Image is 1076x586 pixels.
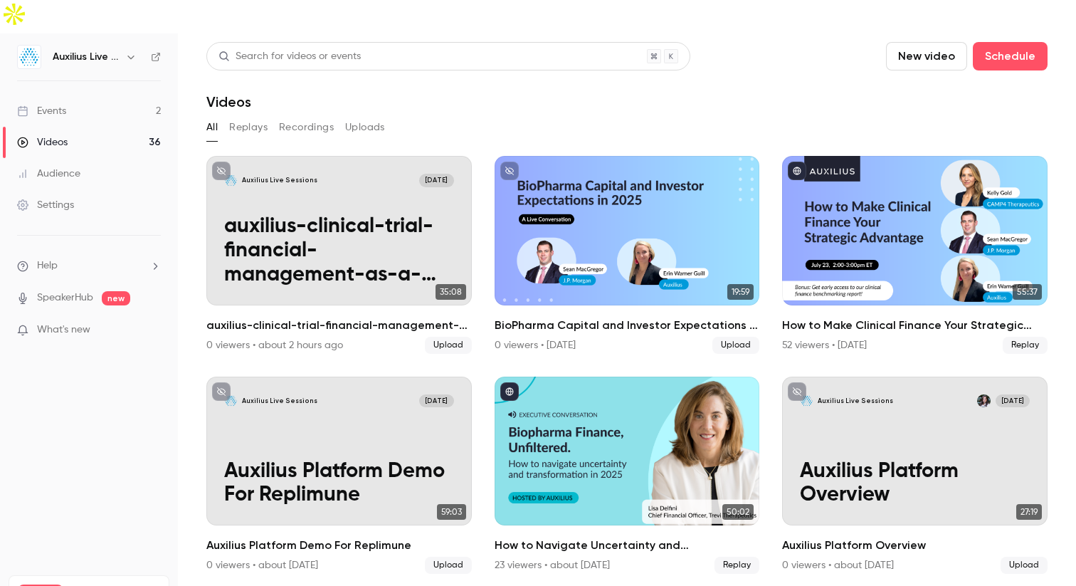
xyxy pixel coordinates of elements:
span: 50:02 [722,504,754,520]
p: Auxilius Platform Demo For Replimune [224,460,453,508]
h2: Auxilius Platform Overview [782,537,1048,554]
button: published [500,382,519,401]
a: 19:59BioPharma Capital and Investor Expectations in [DATE]0 viewers • [DATE]Upload [495,156,760,354]
button: Replays [229,116,268,139]
h2: auxilius-clinical-trial-financial-management-as-a-strategic-priority [206,317,472,334]
h2: How to Make Clinical Finance Your Strategic Advantage [782,317,1048,334]
button: unpublished [788,382,806,401]
li: help-dropdown-opener [17,258,161,273]
li: How to Make Clinical Finance Your Strategic Advantage [782,156,1048,354]
h2: How to Navigate Uncertainty and Transformation in [DATE] [495,537,760,554]
a: auxilius-clinical-trial-financial-management-as-a-strategic-priorityAuxilius Live Sessions[DATE]a... [206,156,472,354]
img: auxilius-clinical-trial-financial-management-as-a-strategic-priority [224,174,238,187]
img: Sharon Langan [977,394,991,408]
button: New video [886,42,967,70]
img: Auxilius Platform Overview [800,394,813,408]
span: Upload [425,337,472,354]
li: How to Navigate Uncertainty and Transformation in 2025 [495,377,760,575]
li: Auxilius Platform Demo For Replimune [206,377,472,575]
div: Search for videos or events [218,49,361,64]
li: Auxilius Platform Overview [782,377,1048,575]
span: [DATE] [996,394,1030,408]
span: Upload [425,557,472,574]
a: 55:37How to Make Clinical Finance Your Strategic Advantage52 viewers • [DATE]Replay [782,156,1048,354]
button: unpublished [500,162,519,180]
h6: Auxilius Live Sessions [53,50,120,64]
button: All [206,116,218,139]
p: auxilius-clinical-trial-financial-management-as-a-strategic-priority [224,215,453,287]
span: What's new [37,323,90,338]
div: 0 viewers • about [DATE] [206,558,318,572]
a: Auxilius Platform OverviewAuxilius Live SessionsSharon Langan[DATE]Auxilius Platform Overview27:1... [782,377,1048,575]
div: 0 viewers • about 2 hours ago [206,338,343,352]
li: auxilius-clinical-trial-financial-management-as-a-strategic-priority [206,156,472,354]
p: Auxilius Platform Overview [800,460,1029,508]
span: Upload [1001,557,1048,574]
span: 55:37 [1013,284,1042,300]
button: Uploads [345,116,385,139]
span: [DATE] [419,174,453,187]
a: 50:02How to Navigate Uncertainty and Transformation in [DATE]23 viewers • about [DATE]Replay [495,377,760,575]
div: 0 viewers • [DATE] [495,338,576,352]
h2: BioPharma Capital and Investor Expectations in [DATE] [495,317,760,334]
span: Help [37,258,58,273]
div: Audience [17,167,80,181]
button: unpublished [212,162,231,180]
p: Auxilius Live Sessions [242,176,317,185]
button: Schedule [973,42,1048,70]
p: Auxilius Live Sessions [242,397,317,406]
button: Recordings [279,116,334,139]
img: Auxilius Live Sessions [18,46,41,68]
button: unpublished [212,382,231,401]
div: Videos [17,135,68,150]
span: [DATE] [419,394,453,408]
span: 19:59 [727,284,754,300]
p: Auxilius Live Sessions [818,397,893,406]
div: 23 viewers • about [DATE] [495,558,610,572]
span: 27:19 [1016,504,1042,520]
li: BioPharma Capital and Investor Expectations in 2025 [495,156,760,354]
span: 35:08 [436,284,466,300]
span: Replay [1003,337,1048,354]
span: 59:03 [437,504,466,520]
img: Auxilius Platform Demo For Replimune [224,394,238,408]
span: Upload [712,337,759,354]
h1: Videos [206,93,251,110]
div: 52 viewers • [DATE] [782,338,867,352]
div: 0 viewers • about [DATE] [782,558,894,572]
a: Auxilius Platform Demo For ReplimuneAuxilius Live Sessions[DATE]Auxilius Platform Demo For Replim... [206,377,472,575]
button: published [788,162,806,180]
div: Settings [17,198,74,212]
span: Replay [714,557,759,574]
a: SpeakerHub [37,291,93,305]
div: Events [17,104,66,118]
h2: Auxilius Platform Demo For Replimune [206,537,472,554]
span: new [102,291,130,305]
